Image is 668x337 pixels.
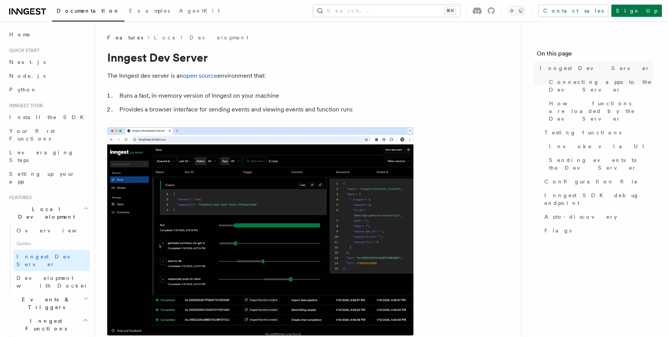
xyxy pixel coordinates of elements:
[445,7,456,15] kbd: ⌘K
[16,254,82,267] span: Inngest Dev Server
[6,83,90,97] a: Python
[537,49,653,61] h4: On this page
[9,128,55,142] span: Your first Functions
[107,34,143,41] span: Features
[541,126,653,139] a: Testing functions
[13,250,90,271] a: Inngest Dev Server
[6,167,90,188] a: Setting up your app
[541,224,653,237] a: Flags
[540,64,650,72] span: Inngest Dev Server
[6,110,90,124] a: Install the SDK
[107,127,413,335] img: Dev Server Demo
[6,317,83,332] span: Inngest Functions
[538,5,608,17] a: Contact sales
[544,129,621,136] span: Testing functions
[6,47,39,54] span: Quick start
[9,31,31,38] span: Home
[183,72,217,79] a: open source
[549,142,651,150] span: Invoke via UI
[549,78,653,93] span: Connecting apps to the Dev Server
[107,51,413,64] h1: Inngest Dev Server
[9,114,88,120] span: Install the SDK
[154,34,248,41] a: Local Development
[6,293,90,314] button: Events & Triggers
[13,237,90,250] span: Guides
[13,271,90,293] a: Development with Docker
[546,97,653,126] a: How functions are loaded by the Dev Server
[117,104,413,115] li: Provides a browser interface for sending events and viewing events and function runs
[6,146,90,167] a: Leveraging Steps
[541,210,653,224] a: Auto-discovery
[6,205,83,221] span: Local Development
[544,227,572,234] span: Flags
[6,296,83,311] span: Events & Triggers
[175,2,224,21] a: AgentKit
[611,5,662,17] a: Sign Up
[6,195,32,201] span: Features
[6,69,90,83] a: Node.js
[541,175,653,188] a: Configuration file
[124,2,175,21] a: Examples
[546,153,653,175] a: Sending events to the Dev Server
[52,2,124,21] a: Documentation
[6,224,90,293] div: Local Development
[6,103,43,109] span: Inngest tour
[313,5,460,17] button: Search...⌘K
[6,124,90,146] a: Your first Functions
[107,70,413,81] p: The Inngest dev server is an environment that:
[179,8,220,14] span: AgentKit
[549,100,653,123] span: How functions are loaded by the Dev Server
[9,87,37,93] span: Python
[544,178,638,185] span: Configuration file
[6,314,90,335] button: Inngest Functions
[16,275,88,289] span: Development with Docker
[57,8,120,14] span: Documentation
[6,202,90,224] button: Local Development
[129,8,170,14] span: Examples
[6,55,90,69] a: Next.js
[9,149,74,163] span: Leveraging Steps
[544,191,653,207] span: Inngest SDK debug endpoint
[541,188,653,210] a: Inngest SDK debug endpoint
[117,90,413,101] li: Runs a fast, in-memory version of Inngest on your machine
[16,227,95,234] span: Overview
[507,6,526,15] button: Toggle dark mode
[549,156,653,172] span: Sending events to the Dev Server
[546,75,653,97] a: Connecting apps to the Dev Server
[9,59,46,65] span: Next.js
[544,213,617,221] span: Auto-discovery
[13,224,90,237] a: Overview
[9,171,75,185] span: Setting up your app
[6,28,90,41] a: Home
[546,139,653,153] a: Invoke via UI
[537,61,653,75] a: Inngest Dev Server
[9,73,46,79] span: Node.js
